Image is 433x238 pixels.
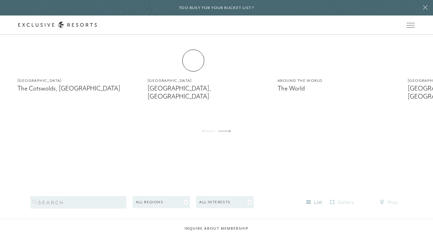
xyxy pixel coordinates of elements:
[375,197,403,207] button: map
[278,78,401,84] figcaption: Around the World
[407,23,415,27] button: Open navigation
[147,78,271,84] figcaption: [GEOGRAPHIC_DATA]
[30,196,126,209] input: search
[328,197,356,207] button: gallery
[196,196,254,208] button: All Interests
[133,196,190,208] button: All Regions
[147,85,271,100] figcaption: [GEOGRAPHIC_DATA], [GEOGRAPHIC_DATA]
[278,85,401,92] figcaption: The World
[300,197,328,207] button: list
[179,5,254,11] h6: Too busy for your bucket list?
[17,78,141,84] figcaption: [GEOGRAPHIC_DATA]
[17,85,141,92] figcaption: The Cotswolds, [GEOGRAPHIC_DATA]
